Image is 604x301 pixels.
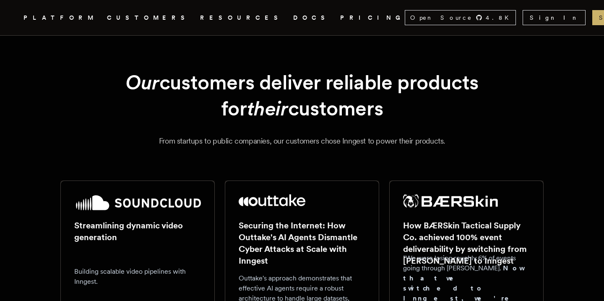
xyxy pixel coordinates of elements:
h2: Securing the Internet: How Outtake's AI Agents Dismantle Cyber Attacks at Scale with Inngest [239,220,365,267]
em: Our [125,70,159,94]
img: SoundCloud [74,194,201,211]
span: Open Source [410,13,472,22]
a: Sign In [523,10,586,25]
span: 4.8 K [486,13,514,22]
img: Outtake [239,194,305,206]
h1: customers deliver reliable products for customers [81,69,523,122]
button: RESOURCES [200,13,283,23]
h2: How BÆRSkin Tactical Supply Co. achieved 100% event deliverability by switching from [PERSON_NAME... [403,220,530,267]
a: DOCS [293,13,330,23]
a: PRICING [340,13,405,23]
a: CUSTOMERS [107,13,190,23]
p: From startups to public companies, our customers chose Inngest to power their products. [34,135,570,147]
img: BÆRSkin Tactical Supply Co. [403,194,498,208]
h2: Streamlining dynamic video generation [74,220,201,243]
em: their [247,96,288,120]
button: PLATFORM [23,13,97,23]
p: Building scalable video pipelines with Inngest. [74,267,201,287]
